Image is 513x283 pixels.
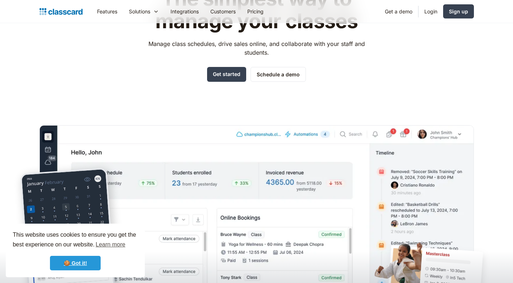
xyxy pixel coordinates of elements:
[379,3,418,20] a: Get a demo
[241,3,269,20] a: Pricing
[50,256,101,270] a: dismiss cookie message
[129,8,150,15] div: Solutions
[443,4,474,18] a: Sign up
[165,3,205,20] a: Integrations
[207,67,246,82] a: Get started
[13,231,138,250] span: This website uses cookies to ensure you get the best experience on our website.
[123,3,165,20] div: Solutions
[419,3,443,20] a: Login
[6,224,145,277] div: cookieconsent
[142,39,371,57] p: Manage class schedules, drive sales online, and collaborate with your staff and students.
[91,3,123,20] a: Features
[251,67,306,82] a: Schedule a demo
[205,3,241,20] a: Customers
[94,239,126,250] a: learn more about cookies
[449,8,468,15] div: Sign up
[39,7,83,17] a: home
